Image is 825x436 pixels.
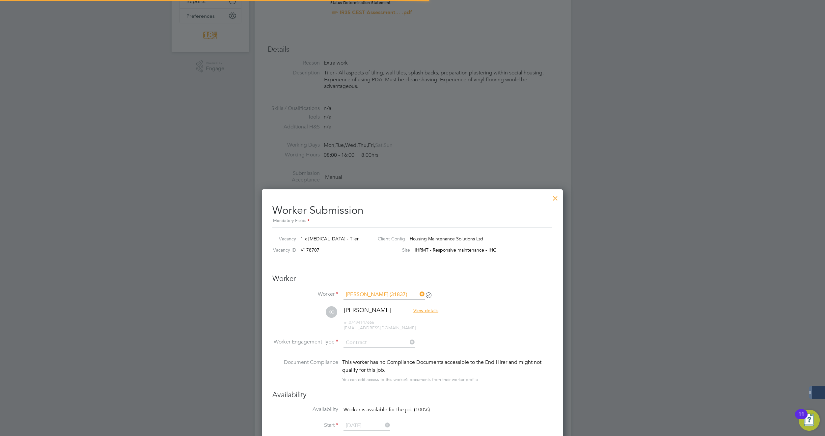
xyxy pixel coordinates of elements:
span: Worker is available for the job (100%) [344,406,430,413]
span: Housing Maintenance Solutions Ltd [410,236,483,242]
span: View details [413,308,438,313]
label: Availability [272,406,338,413]
span: 1 x [MEDICAL_DATA] - Tiler [301,236,359,242]
label: Worker [272,291,338,298]
input: Search for... [344,290,425,300]
h2: Worker Submission [272,199,552,225]
span: m: [344,319,349,325]
div: Mandatory Fields [272,217,552,225]
h3: Availability [272,390,552,400]
div: You can edit access to this worker’s documents from their worker profile. [342,376,479,384]
div: This worker has no Compliance Documents accessible to the End Hirer and might not qualify for thi... [342,358,552,374]
span: IHRMT - Responsive maintenance - IHC [415,247,496,253]
input: Select one [344,338,415,348]
label: Document Compliance [272,358,338,382]
label: Site [372,247,410,253]
span: [EMAIL_ADDRESS][DOMAIN_NAME] [344,325,416,331]
label: Worker Engagement Type [272,339,338,345]
div: 11 [798,414,804,423]
label: Vacancy ID [270,247,296,253]
input: Select one [344,421,390,431]
span: KO [326,306,337,318]
span: 07494147666 [344,319,374,325]
button: Open Resource Center, 11 new notifications [799,410,820,431]
span: [PERSON_NAME] [344,306,391,314]
label: Client Config [372,236,405,242]
h3: Worker [272,274,552,284]
label: Vacancy [270,236,296,242]
span: V178707 [301,247,319,253]
label: Start [272,422,338,429]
